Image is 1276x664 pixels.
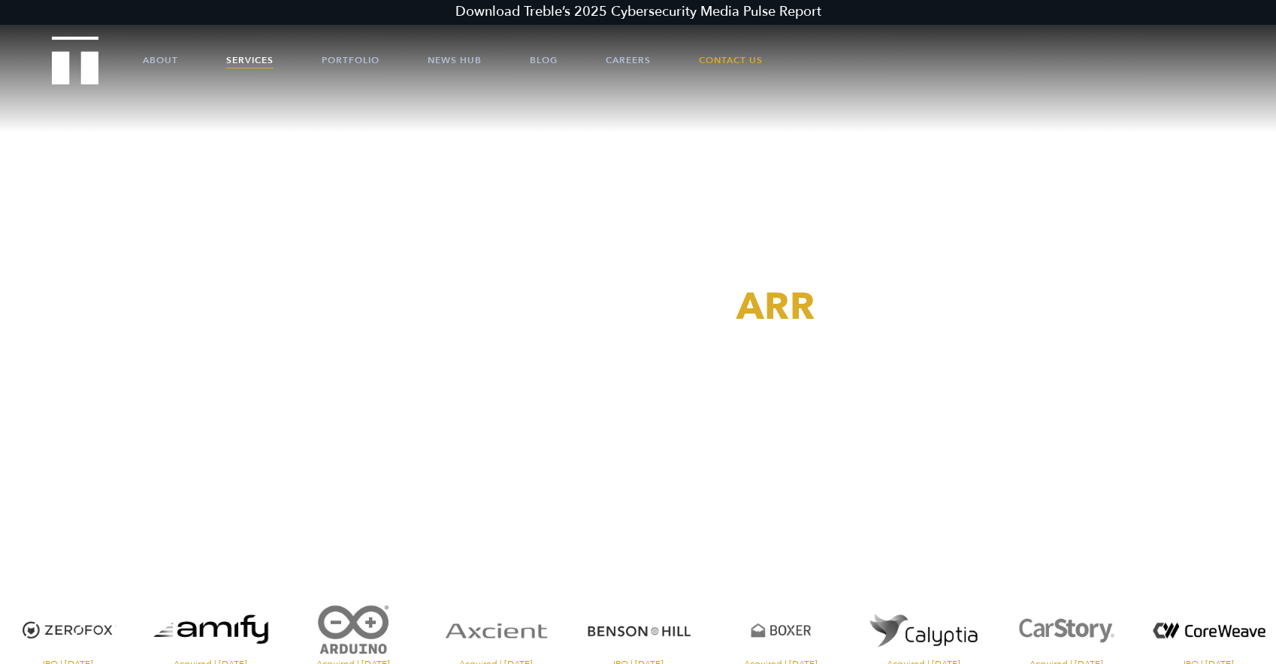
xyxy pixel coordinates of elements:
[999,602,1134,659] img: CarStory logo
[52,36,99,84] img: Treble logo
[736,281,815,332] span: ARR
[714,602,849,659] img: Boxer logo
[571,602,706,659] img: Benson Hill logo
[428,38,482,83] a: News Hub
[1,602,136,659] img: ZeroFox logo
[143,38,178,83] a: About
[699,38,763,83] a: Contact Us
[530,38,558,83] a: Blog
[606,38,651,83] a: Careers
[428,602,564,659] img: Axcient logo
[322,38,379,83] a: Portfolio
[226,38,274,83] a: Services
